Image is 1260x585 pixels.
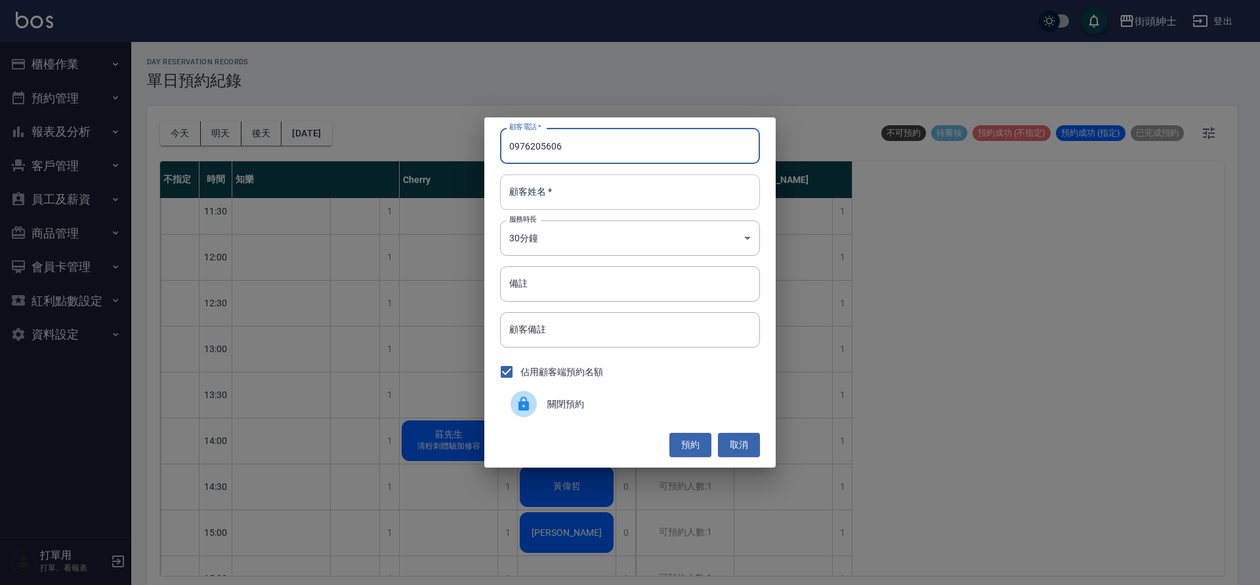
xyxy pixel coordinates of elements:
[500,386,760,422] div: 關閉預約
[718,433,760,457] button: 取消
[500,220,760,256] div: 30分鐘
[547,397,749,411] span: 關閉預約
[509,122,541,132] label: 顧客電話
[520,365,603,379] span: 佔用顧客端預約名額
[669,433,711,457] button: 預約
[509,214,537,224] label: 服務時長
